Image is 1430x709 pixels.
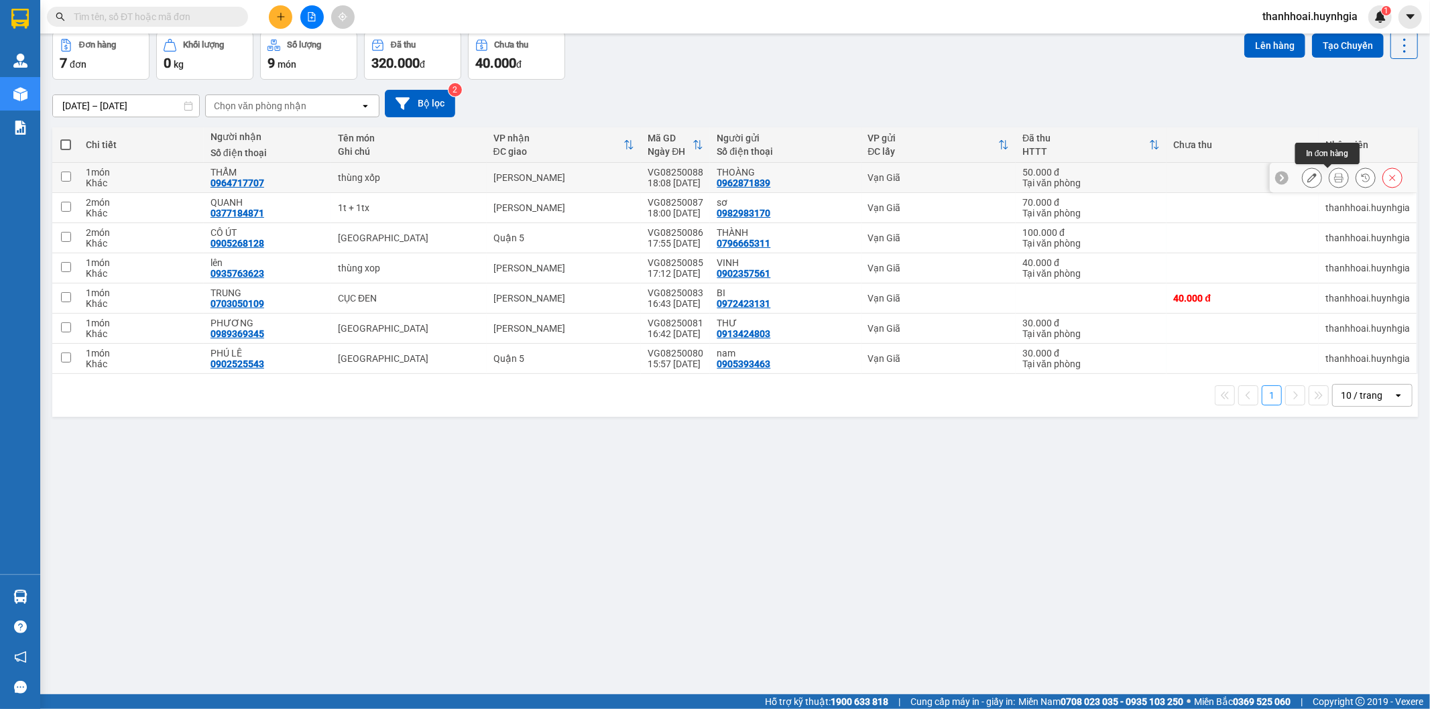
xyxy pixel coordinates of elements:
[13,54,27,68] img: warehouse-icon
[648,359,703,369] div: 15:57 [DATE]
[717,238,770,249] div: 0796665311
[1302,168,1322,188] div: Sửa đơn hàng
[11,13,32,27] span: Gửi:
[338,293,480,304] div: CỤC ĐEN
[868,146,999,157] div: ĐC lấy
[1022,197,1160,208] div: 70.000 đ
[717,348,854,359] div: nam
[11,11,105,27] div: Vạn Giã
[717,257,854,268] div: VINH
[1325,323,1410,334] div: thanhhoai.huynhgia
[1295,143,1360,164] div: In đơn hàng
[338,172,480,183] div: thùng xốp
[831,696,888,707] strong: 1900 633 818
[1382,6,1391,15] sup: 1
[475,55,516,71] span: 40.000
[86,178,197,188] div: Khác
[360,101,371,111] svg: open
[493,202,635,213] div: [PERSON_NAME]
[493,233,635,243] div: Quận 5
[267,55,275,71] span: 9
[338,323,480,334] div: TX
[211,238,264,249] div: 0905268128
[648,298,703,309] div: 16:43 [DATE]
[1022,268,1160,279] div: Tại văn phòng
[717,208,770,218] div: 0982983170
[1393,390,1404,401] svg: open
[868,172,1010,183] div: Vạn Giã
[1384,6,1388,15] span: 1
[211,298,264,309] div: 0703050109
[338,12,347,21] span: aim
[10,84,107,101] div: 70.000
[868,202,1010,213] div: Vạn Giã
[1022,257,1160,268] div: 40.000 đ
[86,238,197,249] div: Khác
[53,95,199,117] input: Select a date range.
[278,59,296,70] span: món
[13,590,27,604] img: warehouse-icon
[211,318,324,328] div: PHƯƠNG
[1374,11,1386,23] img: icon-new-feature
[868,263,1010,273] div: Vạn Giã
[52,31,150,80] button: Đơn hàng7đơn
[86,328,197,339] div: Khác
[493,133,624,143] div: VP nhận
[1022,146,1149,157] div: HTTT
[1356,697,1365,706] span: copyright
[648,328,703,339] div: 16:42 [DATE]
[174,59,184,70] span: kg
[14,651,27,663] span: notification
[648,133,693,143] div: Mã GD
[211,328,264,339] div: 0989369345
[516,59,522,70] span: đ
[391,40,416,50] div: Đã thu
[79,40,116,50] div: Đơn hàng
[1244,34,1305,58] button: Lên hàng
[115,42,222,58] div: QUANH
[1325,293,1410,304] div: thanhhoai.huynhgia
[11,9,29,29] img: logo-vxr
[1325,353,1410,364] div: thanhhoai.huynhgia
[1398,5,1422,29] button: caret-down
[648,318,703,328] div: VG08250081
[717,227,854,238] div: THÀNH
[115,11,222,42] div: [PERSON_NAME]
[10,86,51,100] span: Đã thu :
[868,293,1010,304] div: Vạn Giã
[1325,263,1410,273] div: thanhhoai.huynhgia
[648,268,703,279] div: 17:12 [DATE]
[648,197,703,208] div: VG08250087
[156,31,253,80] button: Khối lượng0kg
[307,12,316,21] span: file-add
[86,167,197,178] div: 1 món
[211,227,324,238] div: CÔ ÚT
[338,263,480,273] div: thùng xop
[1405,11,1417,23] span: caret-down
[1325,202,1410,213] div: thanhhoai.huynhgia
[493,263,635,273] div: [PERSON_NAME]
[1022,238,1160,249] div: Tại văn phòng
[868,133,999,143] div: VP gửi
[868,233,1010,243] div: Vạn Giã
[717,318,854,328] div: THƯ
[717,133,854,143] div: Người gửi
[86,348,197,359] div: 1 món
[338,202,480,213] div: 1t + 1tx
[60,55,67,71] span: 7
[13,121,27,135] img: solution-icon
[269,5,292,29] button: plus
[74,9,232,24] input: Tìm tên, số ĐT hoặc mã đơn
[717,268,770,279] div: 0902357561
[1022,359,1160,369] div: Tại văn phòng
[211,268,264,279] div: 0935763623
[1194,694,1291,709] span: Miền Bắc
[1016,127,1167,163] th: Toggle SortBy
[86,359,197,369] div: Khác
[13,87,27,101] img: warehouse-icon
[276,12,286,21] span: plus
[868,323,1010,334] div: Vạn Giã
[1022,178,1160,188] div: Tại văn phòng
[717,178,770,188] div: 0962871839
[1233,696,1291,707] strong: 0369 525 060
